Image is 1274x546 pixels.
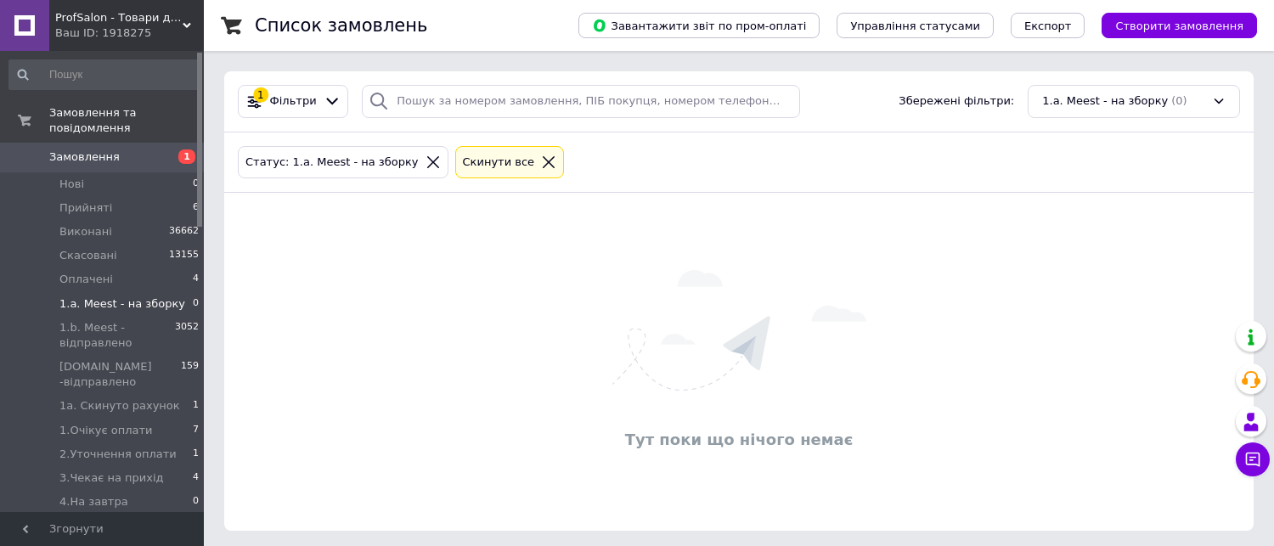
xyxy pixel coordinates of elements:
span: Управління статусами [850,20,980,32]
span: 1.b. Meest - відправлено [59,320,175,351]
span: Збережені фільтри: [899,93,1014,110]
span: 3052 [175,320,199,351]
span: 1.Очікує оплати [59,423,153,438]
span: 1 [178,149,195,164]
span: 36662 [169,224,199,239]
span: 1а. Скинуто рахунок [59,398,180,414]
span: ProfSalon - Товари для професіоналів [55,10,183,25]
button: Створити замовлення [1102,13,1257,38]
span: Оплачені [59,272,113,287]
span: 1 [193,398,199,414]
span: Експорт [1024,20,1072,32]
h1: Список замовлень [255,15,427,36]
div: Cкинути все [459,154,538,172]
span: 4.На завтра [59,494,128,509]
span: (0) [1171,94,1187,107]
span: Фільтри [270,93,317,110]
span: 159 [181,359,199,390]
a: Створити замовлення [1085,19,1257,31]
span: 7 [193,423,199,438]
button: Завантажити звіт по пром-оплаті [578,13,820,38]
span: Завантажити звіт по пром-оплаті [592,18,806,33]
span: 2.Уточнення оплати [59,447,177,462]
input: Пошук [8,59,200,90]
span: 13155 [169,248,199,263]
button: Експорт [1011,13,1085,38]
span: 4 [193,470,199,486]
span: 0 [193,296,199,312]
span: Виконані [59,224,112,239]
div: Ваш ID: 1918275 [55,25,204,41]
span: 1.a. Meest - на зборку [59,296,185,312]
span: Скасовані [59,248,117,263]
span: Прийняті [59,200,112,216]
button: Чат з покупцем [1236,442,1270,476]
span: [DOMAIN_NAME] -відправлено [59,359,181,390]
span: 4 [193,272,199,287]
span: 1.a. Meest - на зборку [1042,93,1168,110]
span: Замовлення [49,149,120,165]
span: 1 [193,447,199,462]
span: Нові [59,177,84,192]
span: Створити замовлення [1115,20,1243,32]
span: 0 [193,494,199,509]
span: 3.Чекає на прихід [59,470,164,486]
span: 6 [193,200,199,216]
span: Замовлення та повідомлення [49,105,204,136]
span: 0 [193,177,199,192]
button: Управління статусами [837,13,994,38]
input: Пошук за номером замовлення, ПІБ покупця, номером телефону, Email, номером накладної [362,85,800,118]
div: 1 [253,87,268,103]
div: Статус: 1.a. Meest - на зборку [242,154,422,172]
div: Тут поки що нічого немає [233,429,1245,450]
